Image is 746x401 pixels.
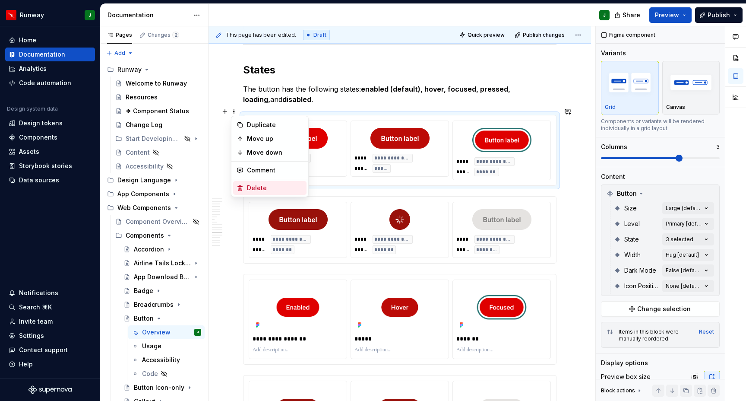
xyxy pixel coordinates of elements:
[666,67,716,98] img: placeholder
[601,49,626,57] div: Variants
[601,359,648,367] div: Display options
[19,36,36,45] div: Home
[666,236,693,243] div: 3 selected
[695,7,743,23] button: Publish
[120,256,205,270] a: Airline Tails Lockup
[19,331,44,340] div: Settings
[126,107,189,115] div: ❖ Component Status
[19,317,53,326] div: Invite team
[148,32,179,38] div: Changes
[666,220,702,227] div: Primary [default]
[624,220,640,228] span: Level
[117,204,171,212] div: Web Components
[662,202,714,214] button: Large (default)
[623,11,640,19] span: Share
[117,190,169,198] div: App Components
[120,270,205,284] a: App Download Button
[662,280,714,292] button: None [default]
[5,33,95,47] a: Home
[19,176,59,185] div: Data sources
[247,134,303,143] div: Move up
[601,372,651,381] div: Preview box size
[5,300,95,314] button: Search ⌘K
[128,339,205,353] a: Usage
[603,187,718,200] div: Button
[313,32,326,38] span: Draft
[655,11,679,19] span: Preview
[708,11,730,19] span: Publish
[128,325,205,339] a: OverviewJ
[142,328,171,337] div: Overview
[5,357,95,371] button: Help
[624,266,656,275] span: Dark Mode
[5,116,95,130] a: Design tokens
[666,104,685,111] p: Canvas
[247,184,303,192] div: Delete
[112,132,205,146] div: Start Developing (AEM)
[5,130,95,144] a: Components
[104,63,205,76] div: Runway
[624,251,641,259] span: Width
[617,189,637,198] span: Button
[197,328,199,337] div: J
[5,315,95,328] a: Invite team
[5,159,95,173] a: Storybook stories
[28,385,72,394] svg: Supernova Logo
[19,147,39,156] div: Assets
[142,342,161,350] div: Usage
[112,146,205,159] a: Content
[282,95,311,104] strong: disabled
[134,300,174,309] div: Breadcrumbs
[126,121,162,129] div: Change Log
[112,229,205,242] div: Components
[666,267,702,274] div: False [default]
[19,79,71,87] div: Code automation
[662,233,714,245] button: 3 selected
[601,385,643,397] div: Block actions
[134,314,154,323] div: Button
[662,264,714,277] button: False [default]
[112,90,205,104] a: Resources
[134,383,184,392] div: Button Icon-only
[523,32,565,38] span: Publish changes
[104,187,205,201] div: App Components
[601,118,720,132] div: Components or variants will be rendered individually in a grid layout
[512,29,569,41] button: Publish changes
[662,249,714,261] button: Hug [default]
[19,346,68,354] div: Contact support
[112,104,205,118] a: ❖ Component Status
[666,205,702,212] div: Large (default)
[601,61,659,115] button: placeholderGrid
[243,84,556,105] p: The button has the following states: and .
[112,118,205,132] a: Change Log
[662,61,720,115] button: placeholderCanvas
[716,143,720,150] p: 3
[19,64,47,73] div: Analytics
[624,204,637,213] span: Size
[104,201,205,215] div: Web Components
[128,353,205,367] a: Accessibility
[2,6,98,24] button: RunwayJ
[603,12,606,19] div: J
[5,145,95,159] a: Assets
[247,148,303,157] div: Move down
[601,172,625,181] div: Content
[610,7,646,23] button: Share
[117,65,142,74] div: Runway
[457,29,509,41] button: Quick preview
[19,50,65,59] div: Documentation
[5,286,95,300] button: Notifications
[134,245,164,254] div: Accordion
[134,259,191,267] div: Airline Tails Lockup
[601,301,720,317] button: Change selection
[5,76,95,90] a: Code automation
[112,159,205,173] a: Accessibility
[107,11,189,19] div: Documentation
[666,251,699,258] div: Hug [default]
[126,93,158,102] div: Resources
[20,11,44,19] div: Runway
[126,231,164,240] div: Components
[243,63,556,77] h2: States
[699,328,714,335] button: Reset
